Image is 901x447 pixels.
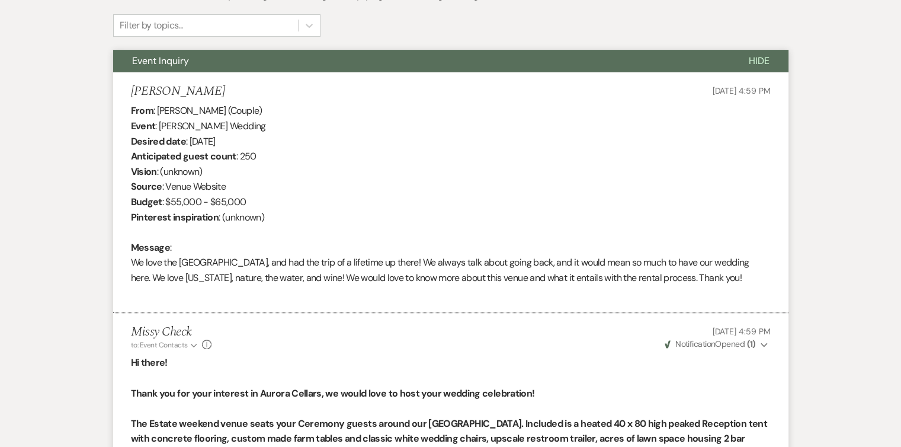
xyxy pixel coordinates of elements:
[665,339,756,349] span: Opened
[131,180,162,193] b: Source
[675,339,715,349] span: Notification
[131,120,156,132] b: Event
[131,165,157,178] b: Vision
[131,211,219,223] b: Pinterest inspiration
[131,135,186,148] b: Desired date
[663,338,771,350] button: NotificationOpened (1)
[131,196,162,208] b: Budget
[131,104,153,117] b: From
[131,150,236,162] b: Anticipated guest count
[131,84,225,99] h5: [PERSON_NAME]
[131,103,771,301] div: : [PERSON_NAME] (Couple) : [PERSON_NAME] Wedding : [DATE] : 250 : (unknown) : Venue Website : $55...
[131,241,171,254] b: Message
[749,55,769,67] span: Hide
[131,356,168,369] strong: Hi there!
[746,339,755,349] strong: ( 1 )
[730,50,788,72] button: Hide
[712,326,770,337] span: [DATE] 4:59 PM
[131,340,199,350] button: to: Event Contacts
[131,325,211,340] h5: Missy Check
[113,50,730,72] button: Event Inquiry
[131,340,188,350] span: to: Event Contacts
[132,55,189,67] span: Event Inquiry
[712,85,770,96] span: [DATE] 4:59 PM
[131,387,535,400] strong: Thank you for your interest in Aurora Cellars, we would love to host your wedding celebration!
[120,18,183,33] div: Filter by topics...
